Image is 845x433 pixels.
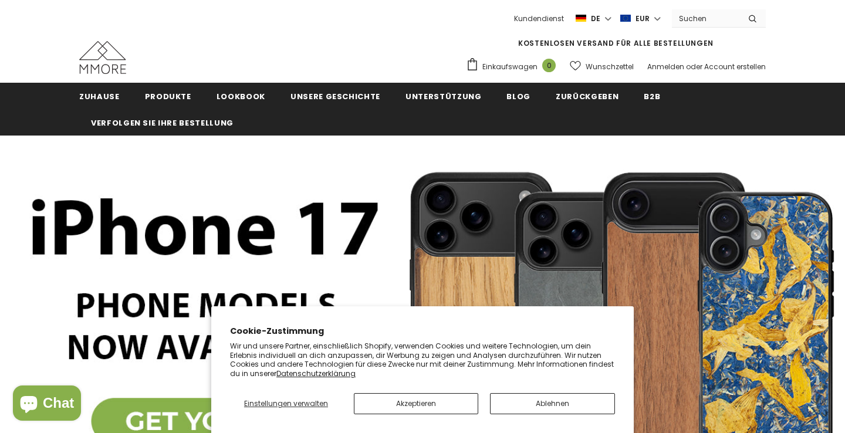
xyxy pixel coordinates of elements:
span: de [591,13,600,25]
a: Lookbook [217,83,265,109]
span: Einstellungen verwalten [244,398,328,408]
a: Verfolgen Sie Ihre Bestellung [91,109,234,136]
span: Zurückgeben [556,91,618,102]
span: Unterstützung [405,91,481,102]
img: MMORE Cases [79,41,126,74]
button: Ablehnen [490,393,615,414]
span: Wunschzettel [586,61,634,73]
a: Zuhause [79,83,120,109]
span: Blog [506,91,530,102]
button: Akzeptieren [354,393,479,414]
a: Produkte [145,83,191,109]
span: EUR [636,13,650,25]
a: Zurückgeben [556,83,618,109]
a: Account erstellen [704,62,766,72]
span: Verfolgen Sie Ihre Bestellung [91,117,234,128]
span: Lookbook [217,91,265,102]
inbox-online-store-chat: Onlineshop-Chat von Shopify [9,385,84,424]
span: oder [686,62,702,72]
a: Datenschutzerklärung [276,368,356,378]
a: Unsere Geschichte [290,83,380,109]
a: B2B [644,83,660,109]
a: Blog [506,83,530,109]
img: i-lang-2.png [576,13,586,23]
button: Einstellungen verwalten [230,393,342,414]
span: Einkaufswagen [482,61,538,73]
input: Search Site [672,10,739,27]
span: Produkte [145,91,191,102]
p: Wir und unsere Partner, einschließlich Shopify, verwenden Cookies und weitere Technologien, um de... [230,341,615,378]
span: Kundendienst [514,13,564,23]
a: Anmelden [647,62,684,72]
a: Wunschzettel [570,56,634,77]
a: Einkaufswagen 0 [466,57,562,75]
span: KOSTENLOSEN VERSAND FÜR ALLE BESTELLUNGEN [518,38,714,48]
span: B2B [644,91,660,102]
span: 0 [542,59,556,72]
a: Unterstützung [405,83,481,109]
span: Zuhause [79,91,120,102]
span: Unsere Geschichte [290,91,380,102]
h2: Cookie-Zustimmung [230,325,615,337]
